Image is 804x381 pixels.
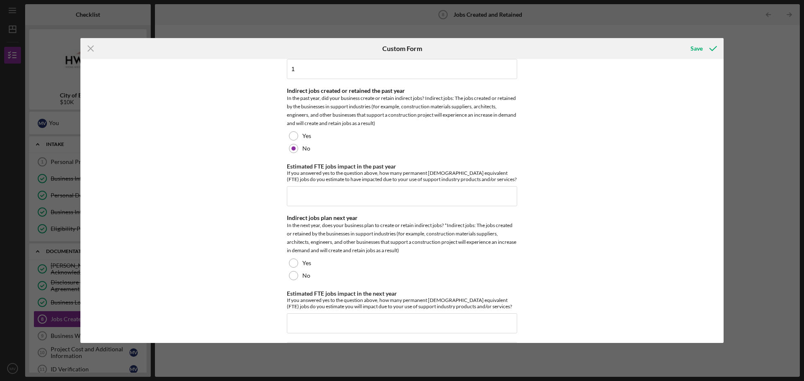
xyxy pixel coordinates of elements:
div: In the next year, does your business plan to create or retain indirect jobs? *Indirect jobs: The ... [287,221,517,255]
div: If you answered yes to the question above, how many permanent [DEMOGRAPHIC_DATA] equivalent (FTE)... [287,297,517,309]
div: Indirect jobs created or retained the past year [287,87,517,94]
h6: Custom Form [382,45,422,52]
button: Save [682,40,724,57]
label: Estimated FTE jobs impact in the past year [287,163,396,170]
label: Yes [302,133,311,139]
label: Yes [302,260,311,266]
label: No [302,272,310,279]
div: Save [691,40,703,57]
div: Permanent [DEMOGRAPHIC_DATA] Support [295,342,509,349]
label: No [302,145,310,152]
div: In the past year, did your business create or retain indirect jobs? Indirect jobs: The jobs creat... [287,94,517,128]
label: Estimated FTE jobs impact in the next year [287,290,397,297]
div: If you answered yes to the question above, how many permanent [DEMOGRAPHIC_DATA] equivalent (FTE)... [287,170,517,182]
div: Indirect jobs plan next year [287,215,517,221]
